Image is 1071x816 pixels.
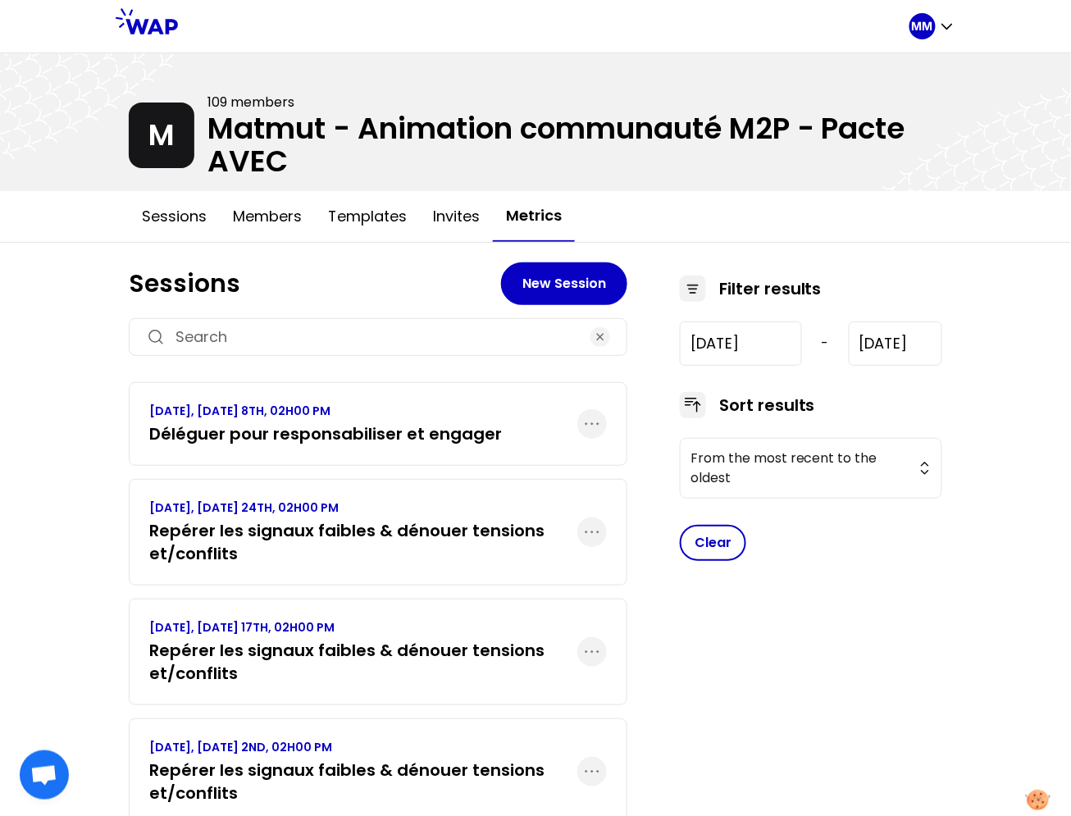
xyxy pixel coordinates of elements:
[149,739,577,805] a: [DATE], [DATE] 2ND, 02H00 PMRepérer les signaux faibles & dénouer tensions et/conflits
[149,739,577,755] p: [DATE], [DATE] 2ND, 02H00 PM
[149,619,577,636] p: [DATE], [DATE] 17TH, 02H00 PM
[149,619,577,685] a: [DATE], [DATE] 17TH, 02H00 PMRepérer les signaux faibles & dénouer tensions et/conflits
[175,326,581,349] input: Search
[220,192,315,241] button: Members
[680,321,802,366] input: YYYY-M-D
[822,334,829,353] span: -
[149,422,502,445] h3: Déléguer pour responsabiliser et engager
[493,191,575,242] button: Metrics
[849,321,942,366] input: YYYY-M-D
[149,499,577,565] a: [DATE], [DATE] 24TH, 02H00 PMRepérer les signaux faibles & dénouer tensions et/conflits
[129,269,501,299] h1: Sessions
[149,759,577,805] h3: Repérer les signaux faibles & dénouer tensions et/conflits
[149,403,502,445] a: [DATE], [DATE] 8TH, 02H00 PMDéléguer pour responsabiliser et engager
[20,750,69,800] div: Ouvrir le chat
[909,13,955,39] button: MM
[420,192,493,241] button: Invites
[719,277,822,300] h3: Filter results
[690,449,909,488] span: From the most recent to the oldest
[912,18,933,34] p: MM
[129,192,220,241] button: Sessions
[149,403,502,419] p: [DATE], [DATE] 8TH, 02H00 PM
[680,438,942,499] button: From the most recent to the oldest
[315,192,420,241] button: Templates
[149,519,577,565] h3: Repérer les signaux faibles & dénouer tensions et/conflits
[719,394,815,417] h3: Sort results
[149,639,577,685] h3: Repérer les signaux faibles & dénouer tensions et/conflits
[501,262,627,305] button: New Session
[149,499,577,516] p: [DATE], [DATE] 24TH, 02H00 PM
[680,525,746,561] button: Clear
